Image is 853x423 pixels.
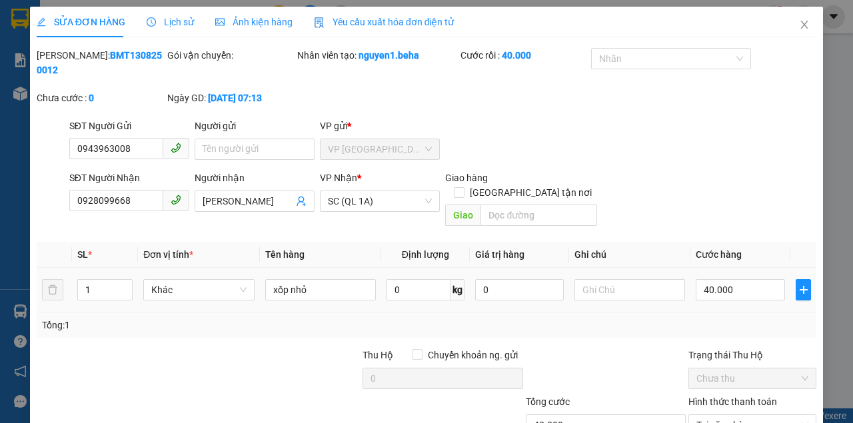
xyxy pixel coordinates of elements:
[77,249,88,260] span: SL
[69,119,189,133] div: SĐT Người Gửi
[215,17,293,27] span: Ảnh kiện hàng
[464,185,597,200] span: [GEOGRAPHIC_DATA] tận nơi
[215,17,225,27] span: picture
[320,119,440,133] div: VP gửi
[265,249,305,260] span: Tên hàng
[167,91,295,105] div: Ngày GD:
[37,48,165,77] div: [PERSON_NAME]:
[42,279,63,300] button: delete
[42,318,331,332] div: Tổng: 1
[171,143,181,153] span: phone
[195,171,315,185] div: Người nhận
[151,280,246,300] span: Khác
[147,17,156,27] span: clock-circle
[526,396,570,407] span: Tổng cước
[195,119,315,133] div: Người gửi
[475,249,524,260] span: Giá trị hàng
[796,284,810,295] span: plus
[143,249,193,260] span: Đơn vị tính
[147,17,194,27] span: Lịch sử
[37,17,125,27] span: SỬA ĐƠN HÀNG
[574,279,685,300] input: Ghi Chú
[796,279,811,300] button: plus
[502,50,531,61] b: 40.000
[569,242,690,268] th: Ghi chú
[363,350,393,360] span: Thu Hộ
[688,396,777,407] label: Hình thức thanh toán
[445,173,488,183] span: Giao hàng
[171,195,181,205] span: phone
[37,17,46,27] span: edit
[480,205,596,226] input: Dọc đường
[799,19,810,30] span: close
[359,50,419,61] b: nguyen1.beha
[445,205,480,226] span: Giao
[37,91,165,105] div: Chưa cước :
[320,173,357,183] span: VP Nhận
[460,48,588,63] div: Cước rồi :
[167,48,295,63] div: Gói vận chuyển:
[328,191,432,211] span: SC (QL 1A)
[89,93,94,103] b: 0
[208,93,262,103] b: [DATE] 07:13
[688,348,816,362] div: Trạng thái Thu Hộ
[328,139,432,159] span: VP ĐẮK LẮK
[314,17,454,27] span: Yêu cầu xuất hóa đơn điện tử
[696,249,742,260] span: Cước hàng
[69,171,189,185] div: SĐT Người Nhận
[296,196,307,207] span: user-add
[423,348,523,362] span: Chuyển khoản ng. gửi
[314,17,325,28] img: icon
[402,249,449,260] span: Định lượng
[786,7,823,44] button: Close
[265,279,376,300] input: VD: Bàn, Ghế
[696,368,808,388] span: Chưa thu
[297,48,458,63] div: Nhân viên tạo:
[451,279,464,300] span: kg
